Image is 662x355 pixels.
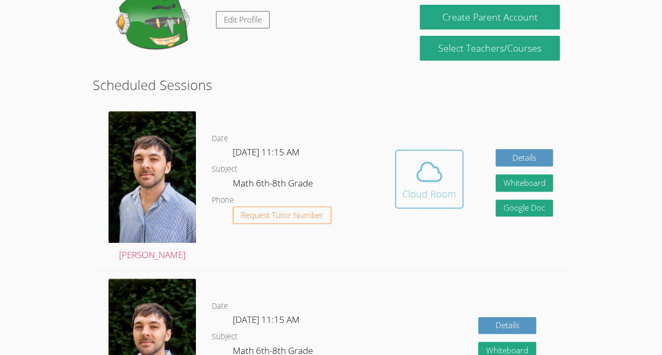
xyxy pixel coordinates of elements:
[108,111,196,242] img: profile.jpg
[496,200,554,217] a: Google Doc
[212,330,238,343] dt: Subject
[212,194,234,207] dt: Phone
[233,313,300,326] span: [DATE] 11:15 AM
[402,186,456,201] div: Cloud Room
[233,206,331,224] button: Request Tutor Number
[93,75,569,95] h2: Scheduled Sessions
[478,317,536,334] a: Details
[212,300,228,313] dt: Date
[241,211,323,219] span: Request Tutor Number
[420,5,559,29] button: Create Parent Account
[395,150,463,209] button: Cloud Room
[420,36,559,61] a: Select Teachers/Courses
[212,132,228,145] dt: Date
[216,11,270,28] a: Edit Profile
[233,146,300,158] span: [DATE] 11:15 AM
[108,111,196,262] a: [PERSON_NAME]
[496,174,554,192] button: Whiteboard
[496,149,554,166] a: Details
[233,176,315,194] dd: Math 6th-8th Grade
[212,163,238,176] dt: Subject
